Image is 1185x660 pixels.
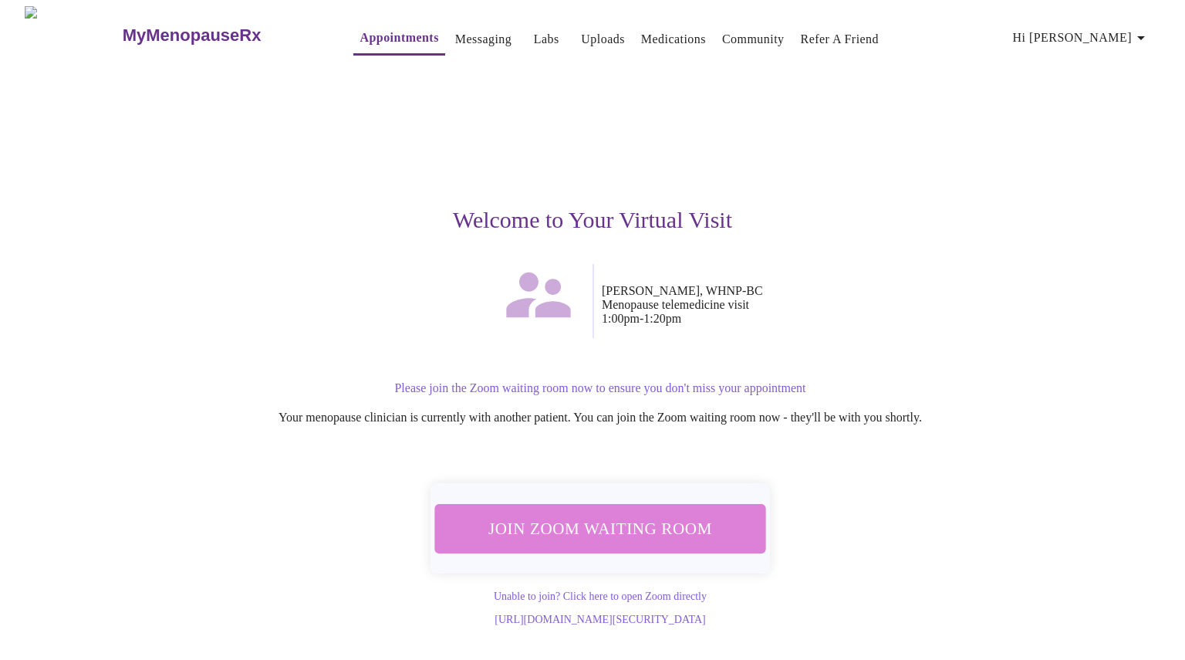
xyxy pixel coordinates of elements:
a: Labs [534,29,559,50]
button: Hi [PERSON_NAME] [1007,22,1156,53]
h3: Welcome to Your Virtual Visit [117,207,1068,233]
a: [URL][DOMAIN_NAME][SECURITY_DATA] [495,614,705,625]
p: Your menopause clinician is currently with another patient. You can join the Zoom waiting room no... [133,411,1068,425]
a: Uploads [581,29,625,50]
a: Appointments [360,27,438,49]
button: Labs [522,24,571,55]
button: Appointments [353,22,444,56]
a: Refer a Friend [801,29,879,50]
h3: MyMenopauseRx [123,25,262,46]
a: MyMenopauseRx [120,8,322,63]
img: MyMenopauseRx Logo [25,6,120,64]
span: Hi [PERSON_NAME] [1013,27,1150,49]
span: Join Zoom Waiting Room [455,514,745,543]
p: Please join the Zoom waiting room now to ensure you don't miss your appointment [133,381,1068,395]
a: Unable to join? Click here to open Zoom directly [494,591,707,602]
a: Medications [641,29,706,50]
button: Join Zoom Waiting Room [435,504,766,553]
a: Messaging [455,29,511,50]
button: Community [716,24,791,55]
button: Refer a Friend [795,24,886,55]
button: Uploads [575,24,631,55]
button: Medications [635,24,712,55]
p: [PERSON_NAME], WHNP-BC Menopause telemedicine visit 1:00pm - 1:20pm [602,284,1068,326]
a: Community [722,29,785,50]
button: Messaging [449,24,518,55]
